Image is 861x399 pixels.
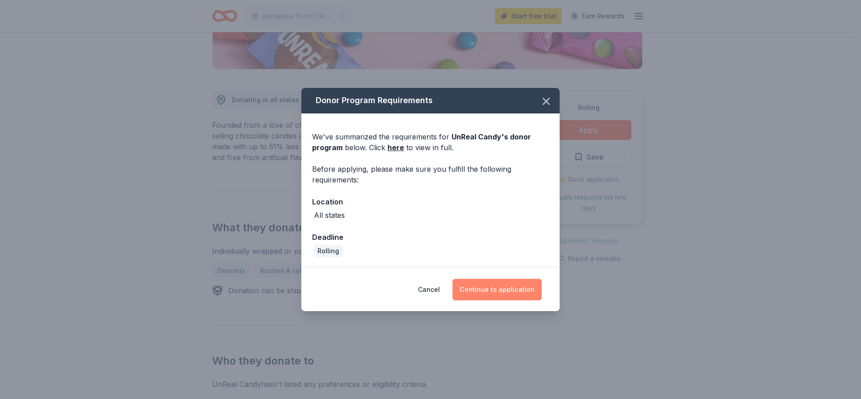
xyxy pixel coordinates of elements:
div: All states [314,210,345,221]
div: Deadline [312,231,549,243]
div: Donor Program Requirements [301,88,560,113]
div: Before applying, please make sure you fulfill the following requirements: [312,164,549,185]
div: Location [312,196,549,208]
a: here [387,142,404,153]
div: Rolling [314,245,343,257]
button: Cancel [418,279,440,300]
div: We've summarized the requirements for below. Click to view in full. [312,131,549,153]
button: Continue to application [452,279,542,300]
